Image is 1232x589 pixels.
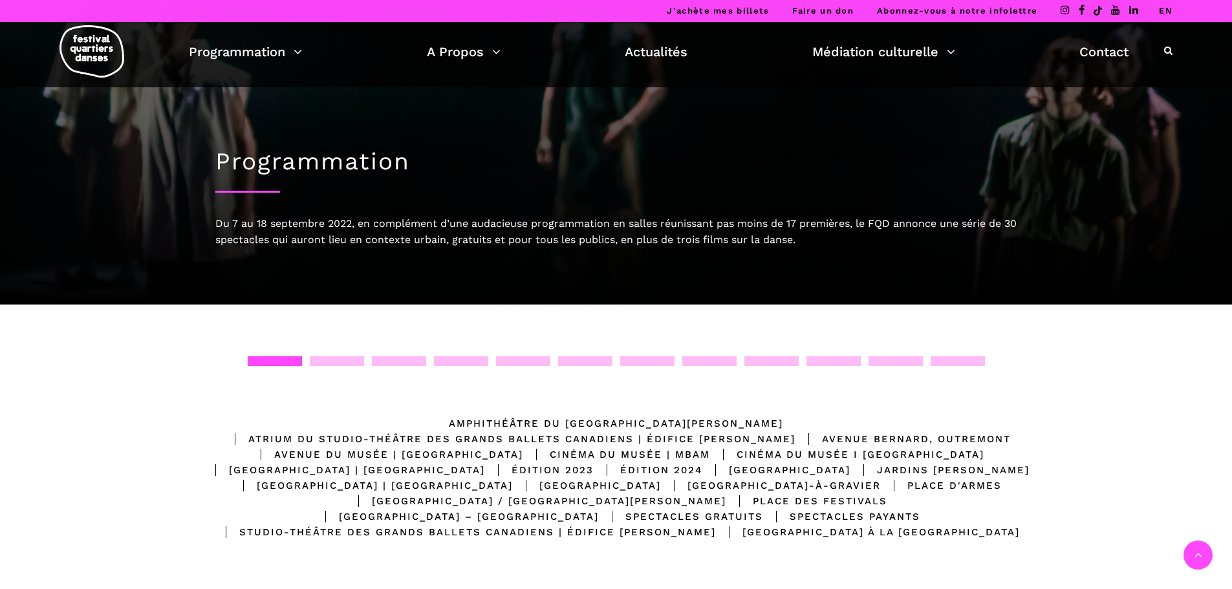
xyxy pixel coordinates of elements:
[189,41,302,63] a: Programmation
[345,493,726,509] div: [GEOGRAPHIC_DATA] / [GEOGRAPHIC_DATA][PERSON_NAME]
[312,509,599,524] div: [GEOGRAPHIC_DATA] – [GEOGRAPHIC_DATA]
[881,478,1002,493] div: Place d'Armes
[594,462,702,478] div: Édition 2024
[667,6,769,16] a: J’achète mes billets
[661,478,881,493] div: [GEOGRAPHIC_DATA]-à-Gravier
[710,447,984,462] div: Cinéma du Musée I [GEOGRAPHIC_DATA]
[427,41,501,63] a: A Propos
[523,447,710,462] div: Cinéma du Musée | MBAM
[215,215,1017,248] div: Du 7 au 18 septembre 2022, en complément d’une audacieuse programmation en salles réunissant pas ...
[230,478,513,493] div: [GEOGRAPHIC_DATA] | [GEOGRAPHIC_DATA]
[726,493,887,509] div: Place des Festivals
[795,431,1011,447] div: Avenue Bernard, Outremont
[763,509,920,524] div: Spectacles Payants
[716,524,1020,540] div: [GEOGRAPHIC_DATA] à la [GEOGRAPHIC_DATA]
[222,431,795,447] div: Atrium du Studio-Théâtre des Grands Ballets Canadiens | Édifice [PERSON_NAME]
[213,524,716,540] div: Studio-Théâtre des Grands Ballets Canadiens | Édifice [PERSON_NAME]
[248,447,523,462] div: Avenue du Musée | [GEOGRAPHIC_DATA]
[1159,6,1173,16] a: EN
[625,41,687,63] a: Actualités
[792,6,854,16] a: Faire un don
[485,462,594,478] div: Édition 2023
[850,462,1030,478] div: Jardins [PERSON_NAME]
[702,462,850,478] div: [GEOGRAPHIC_DATA]
[599,509,763,524] div: Spectacles gratuits
[59,25,124,78] img: logo-fqd-med
[877,6,1037,16] a: Abonnez-vous à notre infolettre
[513,478,661,493] div: [GEOGRAPHIC_DATA]
[812,41,955,63] a: Médiation culturelle
[1079,41,1129,63] a: Contact
[449,416,783,431] div: Amphithéâtre du [GEOGRAPHIC_DATA][PERSON_NAME]
[202,462,485,478] div: [GEOGRAPHIC_DATA] | [GEOGRAPHIC_DATA]
[215,147,1017,176] h1: Programmation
